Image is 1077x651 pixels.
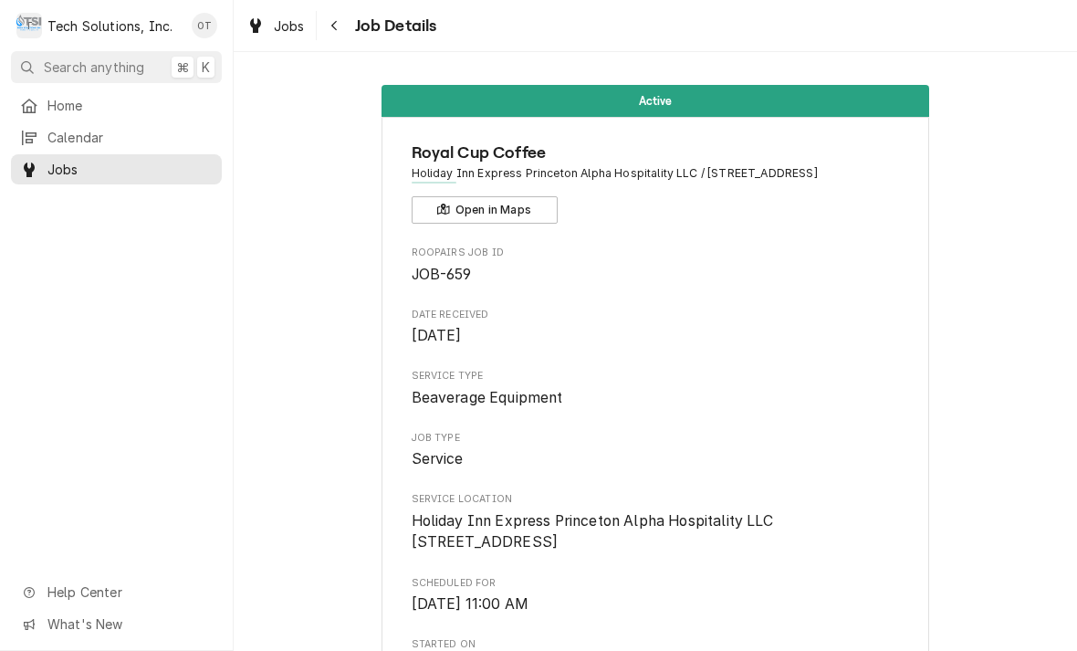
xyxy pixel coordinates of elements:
button: Navigate back [320,11,350,40]
span: Help Center [47,583,211,602]
div: Service Location [412,492,900,553]
span: Address [412,165,900,182]
a: Go to Help Center [11,577,222,607]
span: Holiday Inn Express Princeton Alpha Hospitality LLC [STREET_ADDRESS] [412,512,774,551]
span: Beaverage Equipment [412,389,563,406]
span: Job Type [412,431,900,446]
a: Calendar [11,122,222,152]
span: Job Type [412,448,900,470]
div: Status [382,85,929,117]
div: Tech Solutions, Inc. [47,16,173,36]
span: [DATE] [412,327,462,344]
span: ⌘ [176,58,189,77]
div: Tech Solutions, Inc.'s Avatar [16,13,42,38]
div: OT [192,13,217,38]
span: Service [412,450,464,467]
span: Roopairs Job ID [412,264,900,286]
span: Name [412,141,900,165]
a: Go to What's New [11,609,222,639]
span: Active [639,95,673,107]
span: Search anything [44,58,144,77]
a: Home [11,90,222,121]
span: Scheduled For [412,576,900,591]
span: [DATE] 11:00 AM [412,595,528,613]
div: Client Information [412,141,900,224]
div: Job Type [412,431,900,470]
div: Roopairs Job ID [412,246,900,285]
span: JOB-659 [412,266,472,283]
span: Scheduled For [412,593,900,615]
span: Service Type [412,369,900,383]
span: Job Details [350,14,437,38]
span: Jobs [47,160,213,179]
button: Open in Maps [412,196,558,224]
a: Jobs [239,11,312,41]
span: Home [47,96,213,115]
span: What's New [47,614,211,634]
span: Service Type [412,387,900,409]
div: Otis Tooley's Avatar [192,13,217,38]
span: Service Location [412,492,900,507]
div: Service Type [412,369,900,408]
span: Date Received [412,308,900,322]
button: Search anything⌘K [11,51,222,83]
span: Calendar [47,128,213,147]
div: Scheduled For [412,576,900,615]
span: K [202,58,210,77]
div: Date Received [412,308,900,347]
div: T [16,13,42,38]
span: Roopairs Job ID [412,246,900,260]
span: Date Received [412,325,900,347]
span: Service Location [412,510,900,553]
span: Jobs [274,16,305,36]
a: Jobs [11,154,222,184]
